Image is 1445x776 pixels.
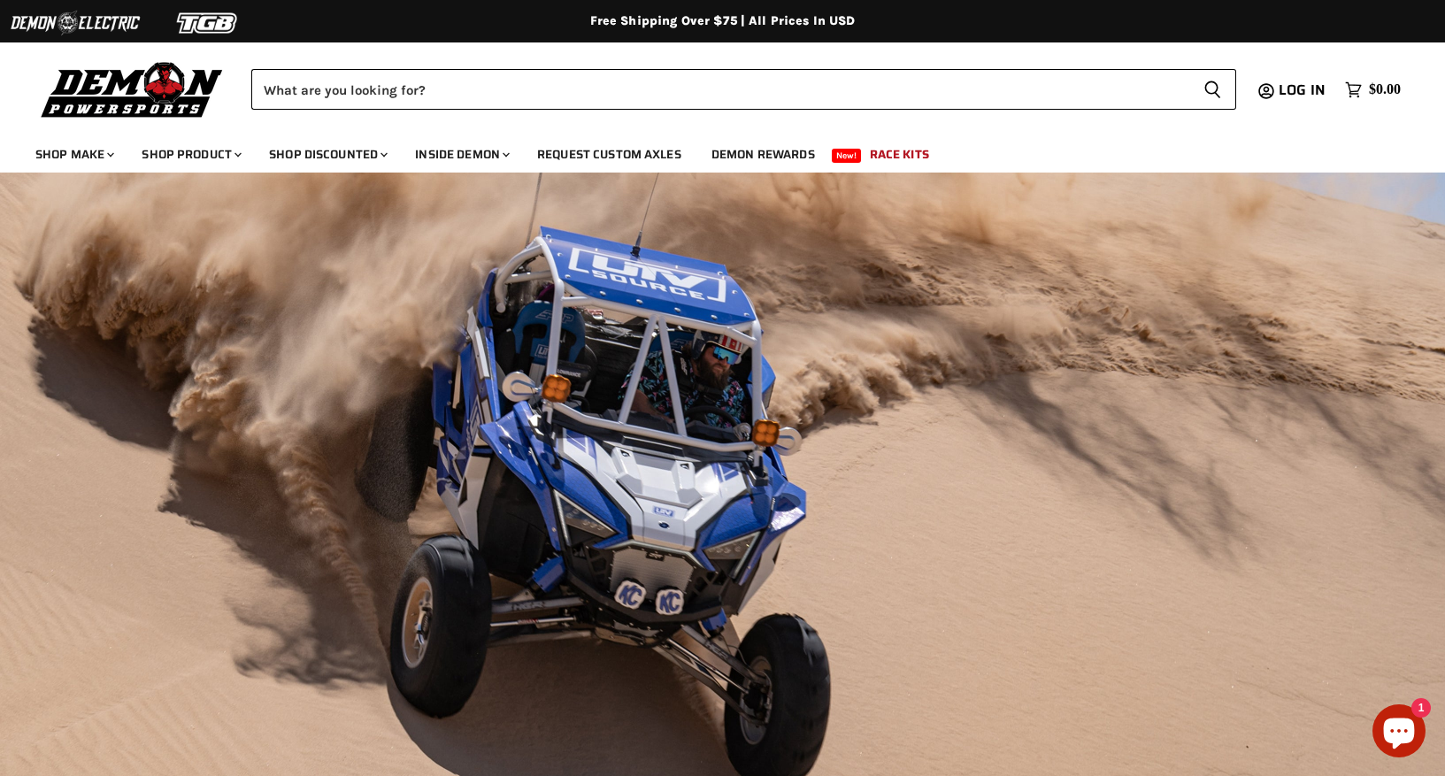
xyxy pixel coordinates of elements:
[22,129,1396,173] ul: Main menu
[1367,704,1431,762] inbox-online-store-chat: Shopify online store chat
[256,136,398,173] a: Shop Discounted
[9,6,142,40] img: Demon Electric Logo 2
[251,69,1189,110] input: Search
[524,136,695,173] a: Request Custom Axles
[35,58,229,120] img: Demon Powersports
[1271,82,1336,98] a: Log in
[128,136,252,173] a: Shop Product
[22,136,125,173] a: Shop Make
[402,136,520,173] a: Inside Demon
[142,6,274,40] img: TGB Logo 2
[1336,77,1410,103] a: $0.00
[15,13,1431,29] div: Free Shipping Over $75 | All Prices In USD
[1369,81,1401,98] span: $0.00
[857,136,942,173] a: Race Kits
[1189,69,1236,110] button: Search
[698,136,828,173] a: Demon Rewards
[251,69,1236,110] form: Product
[832,149,862,163] span: New!
[1279,79,1326,101] span: Log in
